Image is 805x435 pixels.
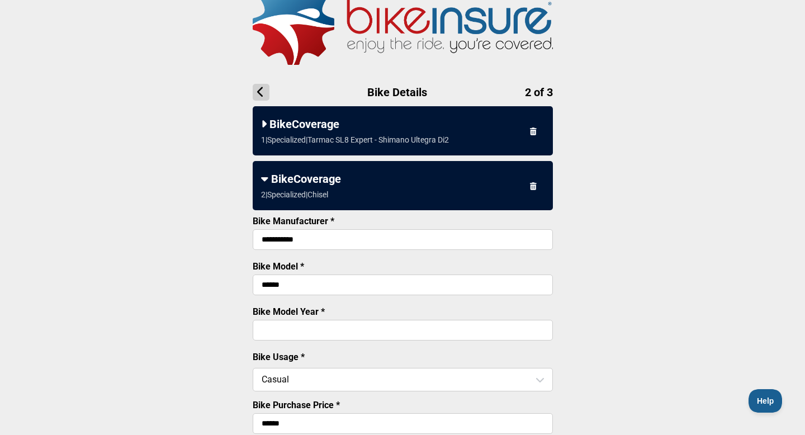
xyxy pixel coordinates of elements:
iframe: Toggle Customer Support [749,389,783,413]
label: Bike Usage * [253,352,305,362]
div: BikeCoverage [261,172,544,186]
label: Bike Purchase Price * [253,400,340,410]
label: Bike Model Year * [253,306,325,317]
label: Bike Model * [253,261,304,272]
h1: Bike Details [253,84,553,101]
span: 2 of 3 [525,86,553,99]
label: Bike Manufacturer * [253,216,334,226]
div: BikeCoverage [261,117,544,131]
div: 2 | Specialized | Chisel [261,190,328,199]
div: 1 | Specialized | Tarmac SL8 Expert - Shimano Ultegra Di2 [261,135,449,144]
